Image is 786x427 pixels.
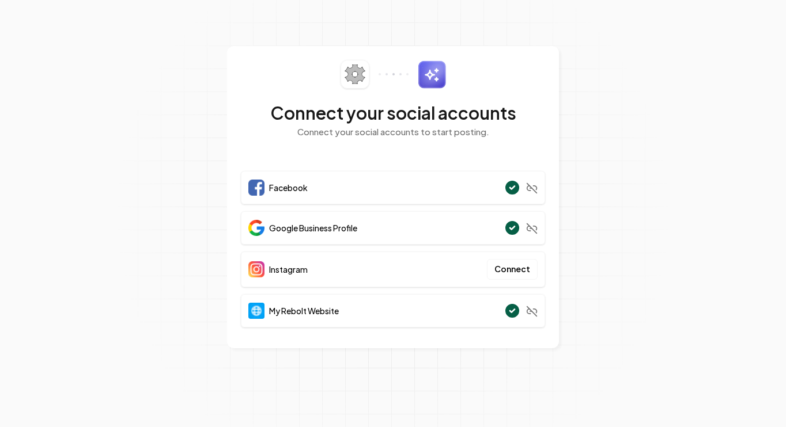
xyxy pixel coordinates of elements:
button: Connect [487,259,538,280]
img: Facebook [248,180,264,196]
span: Facebook [269,182,308,193]
img: Instagram [248,261,264,277]
img: connector-dots.svg [379,73,409,75]
span: Google Business Profile [269,222,357,234]
img: Google [248,220,264,236]
p: Connect your social accounts to start posting. [241,125,545,139]
img: sparkles.svg [418,60,446,89]
img: Website [248,303,264,319]
h2: Connect your social accounts [241,102,545,123]
span: My Rebolt Website [269,305,339,317]
span: Instagram [269,264,308,275]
